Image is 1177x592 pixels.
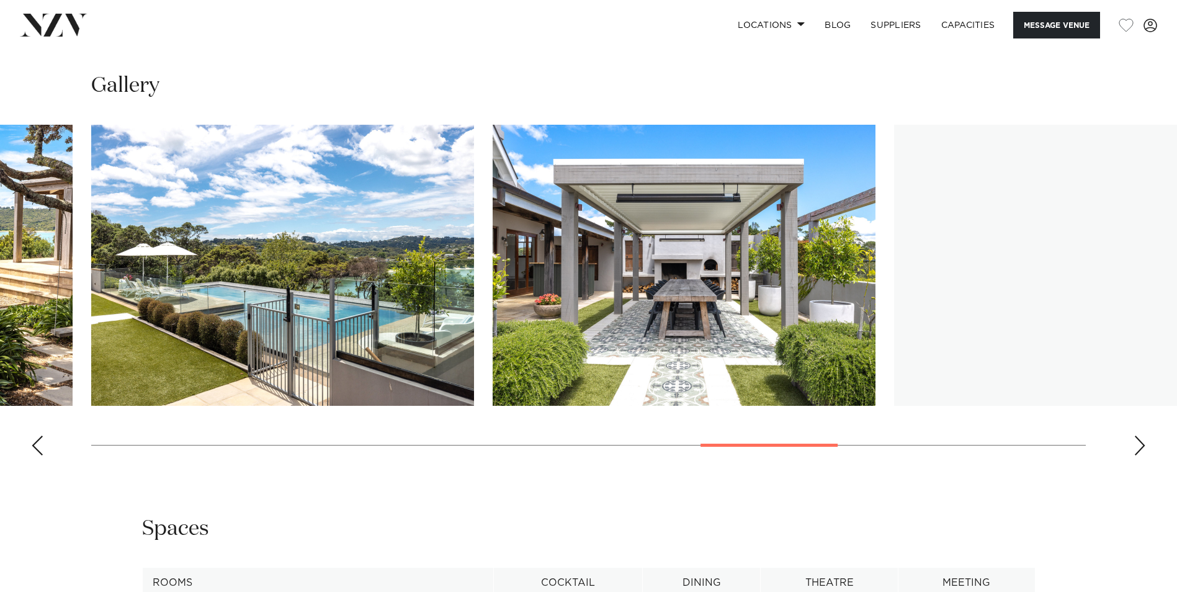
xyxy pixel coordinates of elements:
h2: Gallery [91,72,159,100]
img: Swimming pool and outdoor lounging at Putiki Estate [91,125,474,406]
a: BLOG [815,12,861,38]
button: Message Venue [1013,12,1100,38]
h2: Spaces [142,515,209,543]
swiper-slide: 12 / 18 [91,125,474,406]
img: Outdoor dining at Putiki Estate on Waiheke Island [493,125,875,406]
a: SUPPLIERS [861,12,931,38]
a: Locations [728,12,815,38]
a: Capacities [931,12,1005,38]
swiper-slide: 13 / 18 [493,125,875,406]
img: nzv-logo.png [20,14,87,36]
